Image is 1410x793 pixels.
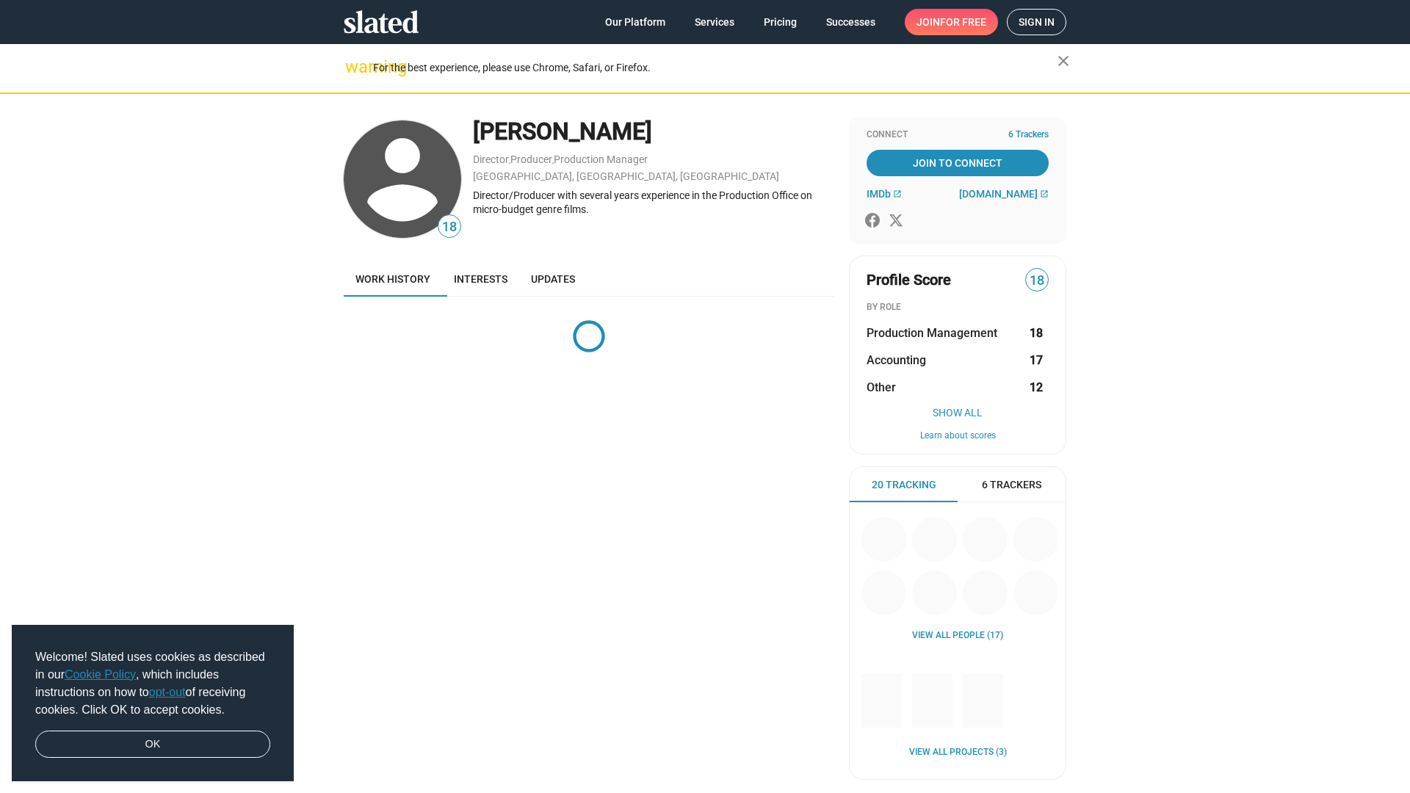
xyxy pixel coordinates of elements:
span: Updates [531,273,575,285]
button: Show All [867,407,1049,419]
span: 6 Trackers [982,478,1041,492]
button: Learn about scores [867,430,1049,442]
span: Profile Score [867,270,951,290]
span: Interests [454,273,507,285]
div: [PERSON_NAME] [473,116,834,148]
a: dismiss cookie message [35,731,270,758]
span: Join [916,9,986,35]
a: Sign in [1007,9,1066,35]
a: [DOMAIN_NAME] [959,188,1049,200]
div: Connect [867,129,1049,141]
strong: 17 [1030,352,1043,368]
a: Production Manager [554,153,648,165]
mat-icon: warning [345,58,363,76]
span: 20 Tracking [872,478,936,492]
span: IMDb [867,188,891,200]
a: Services [683,9,746,35]
span: 18 [438,217,460,237]
a: View all People (17) [912,630,1003,642]
span: 18 [1026,271,1048,291]
span: Join To Connect [869,150,1046,176]
span: [DOMAIN_NAME] [959,188,1038,200]
mat-icon: open_in_new [893,189,902,198]
mat-icon: open_in_new [1040,189,1049,198]
a: Our Platform [593,9,677,35]
a: Work history [344,261,442,297]
span: Accounting [867,352,926,368]
div: BY ROLE [867,302,1049,314]
div: Director/Producer with several years experience in the Production Office on micro-budget genre fi... [473,189,834,216]
span: Pricing [764,9,797,35]
span: 6 Trackers [1008,129,1049,141]
span: , [509,156,510,164]
span: Services [695,9,734,35]
a: Pricing [752,9,809,35]
a: Interests [442,261,519,297]
a: Joinfor free [905,9,998,35]
span: Successes [826,9,875,35]
span: Our Platform [605,9,665,35]
span: Production Management [867,325,997,341]
a: Cookie Policy [65,668,136,681]
strong: 18 [1030,325,1043,341]
span: Other [867,380,896,395]
a: Updates [519,261,587,297]
a: [GEOGRAPHIC_DATA], [GEOGRAPHIC_DATA], [GEOGRAPHIC_DATA] [473,170,779,182]
a: opt-out [149,686,186,698]
a: IMDb [867,188,902,200]
div: cookieconsent [12,625,294,782]
mat-icon: close [1055,52,1072,70]
a: Join To Connect [867,150,1049,176]
strong: 12 [1030,380,1043,395]
span: Welcome! Slated uses cookies as described in our , which includes instructions on how to of recei... [35,648,270,719]
a: Director [473,153,509,165]
a: Producer [510,153,552,165]
span: Sign in [1019,10,1055,35]
a: View all Projects (3) [909,747,1007,758]
div: For the best experience, please use Chrome, Safari, or Firefox. [373,58,1057,78]
span: Work history [355,273,430,285]
span: for free [940,9,986,35]
span: , [552,156,554,164]
a: Successes [814,9,887,35]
